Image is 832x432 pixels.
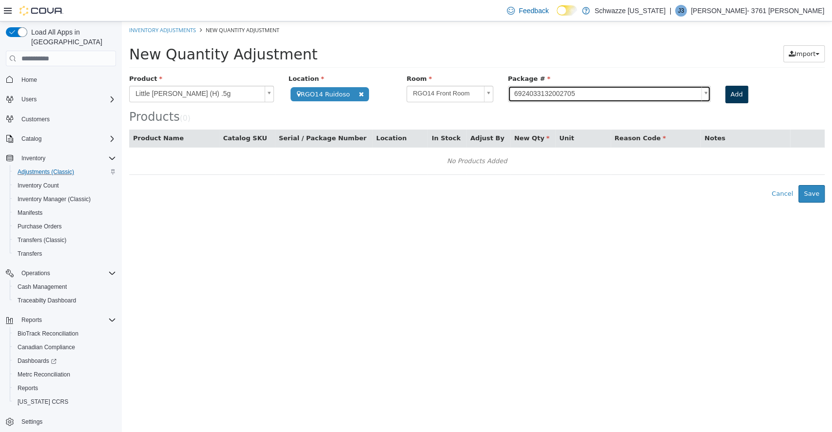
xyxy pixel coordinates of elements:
span: Home [18,73,116,85]
button: Catalog [18,133,45,145]
a: Traceabilty Dashboard [14,295,80,306]
span: Operations [21,269,50,277]
input: Dark Mode [557,5,577,16]
button: Users [2,93,120,106]
button: Save [677,164,703,181]
span: Load All Apps in [GEOGRAPHIC_DATA] [27,27,116,47]
span: New Quantity Adjustment [7,24,195,41]
p: [PERSON_NAME]- 3761 [PERSON_NAME] [691,5,824,17]
span: Manifests [14,207,116,219]
span: Operations [18,267,116,279]
span: Dashboards [18,357,57,365]
button: Reports [10,381,120,395]
button: Notes [582,112,605,122]
button: Home [2,72,120,86]
span: RGO14 Ruidoso [169,66,247,80]
a: Transfers [14,248,46,260]
span: 0 [61,93,66,101]
span: Adjustments (Classic) [14,166,116,178]
button: Customers [2,112,120,126]
button: Unit [437,112,454,122]
span: Metrc Reconciliation [18,371,70,378]
span: Product [7,54,40,61]
span: Transfers [18,250,42,258]
button: Adjustments (Classic) [10,165,120,179]
button: Cash Management [10,280,120,294]
a: Settings [18,416,46,428]
span: Inventory Manager (Classic) [18,195,91,203]
span: Transfers (Classic) [18,236,66,244]
span: Metrc Reconciliation [14,369,116,380]
a: [US_STATE] CCRS [14,396,72,408]
a: Cash Management [14,281,71,293]
span: Reports [21,316,42,324]
button: Cancel [644,164,677,181]
span: Customers [18,113,116,125]
button: Product Name [11,112,64,122]
a: RGO14 Front Room [285,64,371,81]
a: Manifests [14,207,46,219]
button: In Stock [310,112,340,122]
button: Inventory [2,151,120,165]
span: Users [18,94,116,105]
button: Canadian Compliance [10,340,120,354]
button: Inventory Count [10,179,120,192]
span: Purchase Orders [18,223,62,230]
a: Canadian Compliance [14,341,79,353]
button: Transfers (Classic) [10,233,120,247]
div: Jennifer- 3761 Seward [675,5,687,17]
button: Reports [2,313,120,327]
span: Catalog [18,133,116,145]
span: Package # [386,54,428,61]
span: Settings [21,418,42,426]
span: Reports [18,384,38,392]
span: Dashboards [14,355,116,367]
span: Reason Code [493,113,544,120]
a: BioTrack Reconciliation [14,328,82,339]
button: Manifests [10,206,120,220]
span: Adjustments (Classic) [18,168,74,176]
button: [US_STATE] CCRS [10,395,120,409]
a: Little [PERSON_NAME] (H) .5g [7,64,152,81]
button: Inventory Manager (Classic) [10,192,120,206]
a: Home [18,74,41,86]
span: Import [673,29,694,36]
span: Inventory Count [14,180,116,191]
span: BioTrack Reconciliation [14,328,116,339]
a: Transfers (Classic) [14,234,70,246]
img: Cova [19,6,63,16]
button: Add [603,64,626,82]
span: Manifests [18,209,42,217]
a: Inventory Count [14,180,63,191]
span: Cash Management [14,281,116,293]
a: 6924033132002705 [386,64,589,81]
button: BioTrack Reconciliation [10,327,120,340]
a: Metrc Reconciliation [14,369,74,380]
button: Reports [18,314,46,326]
span: Purchase Orders [14,221,116,232]
span: J3 [678,5,684,17]
span: Traceabilty Dashboard [18,297,76,304]
span: Canadian Compliance [14,341,116,353]
span: 6924033132002705 [387,65,576,80]
span: Catalog [21,135,41,143]
span: Reports [18,314,116,326]
button: Purchase Orders [10,220,120,233]
div: No Products Added [14,132,697,147]
a: Customers [18,113,54,125]
a: Purchase Orders [14,221,66,232]
span: Inventory [18,152,116,164]
a: Adjustments (Classic) [14,166,78,178]
span: New Qty [392,113,428,120]
span: New Quantity Adjustment [84,5,157,12]
span: Cash Management [18,283,67,291]
button: Users [18,94,40,105]
span: Location [167,54,202,61]
small: ( ) [58,93,69,101]
button: Serial / Package Number [157,112,247,122]
span: Transfers [14,248,116,260]
span: Customers [21,115,50,123]
span: Users [21,95,37,103]
span: Transfers (Classic) [14,234,116,246]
